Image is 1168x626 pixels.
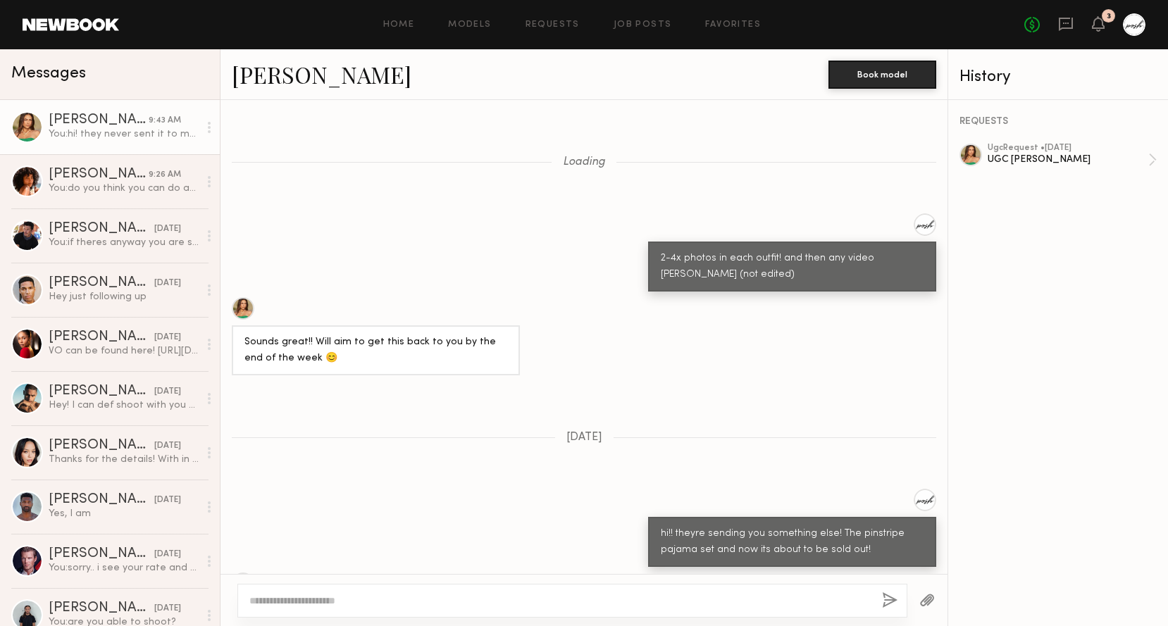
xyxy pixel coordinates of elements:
[49,453,199,466] div: Thanks for the details! With in perpetuity usage, my rate for this would be $850. Let me know if ...
[49,439,154,453] div: [PERSON_NAME]
[49,344,199,358] div: VO can be found here! [URL][DOMAIN_NAME]
[383,20,415,30] a: Home
[154,494,181,507] div: [DATE]
[149,114,181,127] div: 9:43 AM
[49,507,199,520] div: Yes, I am
[614,20,672,30] a: Job Posts
[566,432,602,444] span: [DATE]
[49,601,154,615] div: [PERSON_NAME]
[988,144,1157,176] a: ugcRequest •[DATE]UGC [PERSON_NAME]
[154,385,181,399] div: [DATE]
[49,168,149,182] div: [PERSON_NAME]
[49,113,149,127] div: [PERSON_NAME]
[1107,13,1111,20] div: 3
[154,331,181,344] div: [DATE]
[988,153,1148,166] div: UGC [PERSON_NAME]
[244,334,507,367] div: Sounds great!! Will aim to get this back to you by the end of the week 😊
[49,399,199,412] div: Hey! I can def shoot with you guys! But when it comes to posting on my feed that’s a different ra...
[526,20,580,30] a: Requests
[563,156,605,168] span: Loading
[49,290,199,303] div: Hey just following up
[49,561,199,575] div: You: sorry.. i see your rate and we would need you for an hour at most! like 1030 [DATE] ? can th...
[49,127,199,141] div: You: hi! they never sent it to me.. did you get it?
[49,276,154,290] div: [PERSON_NAME]
[661,251,924,283] div: 2-4x photos in each outfit! and then any video [PERSON_NAME] (not edited)
[828,61,936,89] button: Book model
[11,65,86,82] span: Messages
[49,236,199,249] div: You: if theres anyway you are still open to shoot in the clothes- not shirtless or in just underw...
[448,20,491,30] a: Models
[959,117,1157,127] div: REQUESTS
[49,330,154,344] div: [PERSON_NAME]
[49,182,199,195] div: You: do you think you can do any sooner? The client is really pushing me for this content :/
[149,168,181,182] div: 9:26 AM
[959,69,1157,85] div: History
[49,547,154,561] div: [PERSON_NAME]
[49,222,154,236] div: [PERSON_NAME]
[154,439,181,453] div: [DATE]
[232,59,411,89] a: [PERSON_NAME]
[154,602,181,615] div: [DATE]
[154,223,181,236] div: [DATE]
[828,68,936,80] a: Book model
[705,20,761,30] a: Favorites
[49,384,154,399] div: [PERSON_NAME]
[154,277,181,290] div: [DATE]
[988,144,1148,153] div: ugc Request • [DATE]
[154,548,181,561] div: [DATE]
[49,493,154,507] div: [PERSON_NAME]
[661,526,924,558] div: hi!! theyre sending you something else! The pinstripe pajama set and now its about to be sold out!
